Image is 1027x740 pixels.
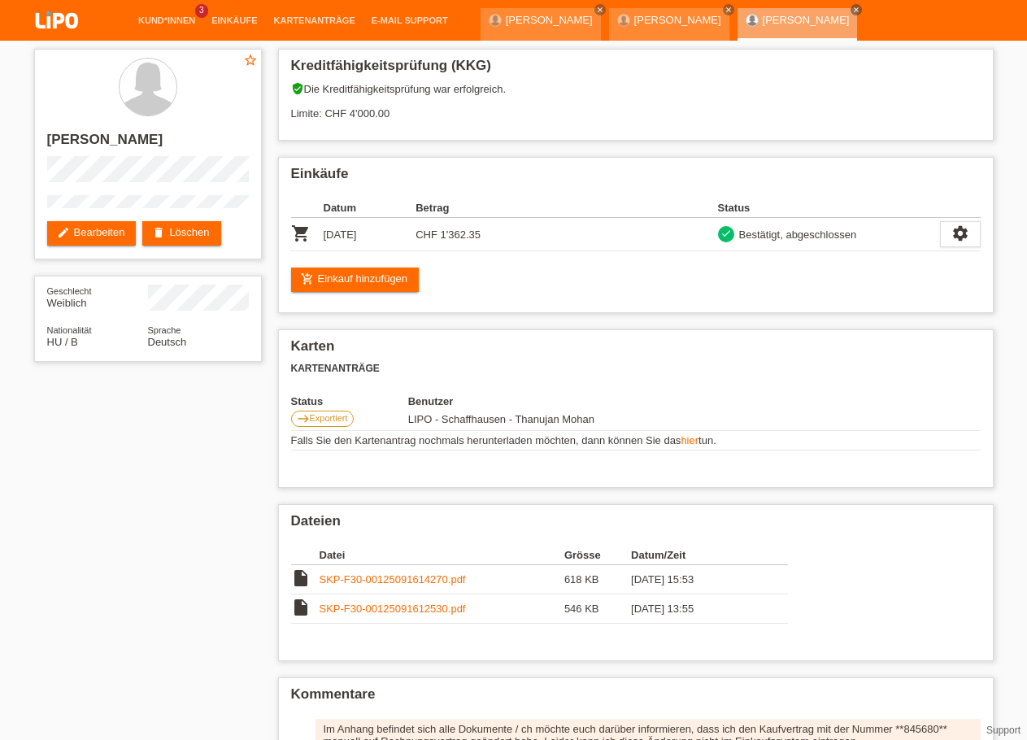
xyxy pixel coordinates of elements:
a: Kartenanträge [266,15,363,25]
h2: Kreditfähigkeitsprüfung (KKG) [291,58,981,82]
div: Bestätigt, abgeschlossen [734,226,857,243]
span: 16.09.2025 [408,413,594,425]
div: Die Kreditfähigkeitsprüfung war erfolgreich. Limite: CHF 4'000.00 [291,82,981,132]
i: east [297,412,310,425]
td: 618 KB [564,565,631,594]
span: Geschlecht [47,286,92,296]
i: edit [57,226,70,239]
span: Deutsch [148,336,187,348]
i: delete [152,226,165,239]
h2: Kommentare [291,686,981,711]
a: editBearbeiten [47,221,137,246]
a: star_border [243,53,258,70]
i: close [852,6,860,14]
i: check [720,228,732,239]
a: LIPO pay [16,33,98,46]
a: Einkäufe [203,15,265,25]
h2: [PERSON_NAME] [47,132,249,156]
i: verified_user [291,82,304,95]
span: Ungarn / B / 15.10.2017 [47,336,78,348]
td: [DATE] [324,218,416,251]
div: Weiblich [47,285,148,309]
i: close [596,6,604,14]
th: Benutzer [408,395,684,407]
h3: Kartenanträge [291,363,981,375]
i: insert_drive_file [291,598,311,617]
td: CHF 1'362.35 [416,218,508,251]
h2: Karten [291,338,981,363]
a: [PERSON_NAME] [634,14,721,26]
a: close [594,4,606,15]
i: star_border [243,53,258,67]
th: Status [718,198,940,218]
a: SKP-F30-00125091614270.pdf [320,573,466,585]
th: Betrag [416,198,508,218]
a: Kund*innen [130,15,203,25]
span: 3 [195,4,208,18]
i: settings [951,224,969,242]
th: Status [291,395,408,407]
span: Nationalität [47,325,92,335]
a: SKP-F30-00125091612530.pdf [320,603,466,615]
i: POSP00027600 [291,224,311,243]
a: hier [681,434,698,446]
a: close [723,4,734,15]
td: [DATE] 13:55 [631,594,764,624]
th: Grösse [564,546,631,565]
a: [PERSON_NAME] [506,14,593,26]
i: insert_drive_file [291,568,311,588]
td: Falls Sie den Kartenantrag nochmals herunterladen möchten, dann können Sie das tun. [291,431,981,451]
span: Exportiert [310,413,348,423]
a: close [851,4,862,15]
a: [PERSON_NAME] [763,14,850,26]
th: Datum [324,198,416,218]
i: add_shopping_cart [301,272,314,285]
td: 546 KB [564,594,631,624]
a: deleteLöschen [142,221,220,246]
h2: Dateien [291,513,981,538]
th: Datum/Zeit [631,546,764,565]
a: E-Mail Support [363,15,456,25]
td: [DATE] 15:53 [631,565,764,594]
i: close [725,6,733,14]
a: Support [986,725,1020,736]
a: add_shopping_cartEinkauf hinzufügen [291,268,420,292]
h2: Einkäufe [291,166,981,190]
th: Datei [320,546,564,565]
span: Sprache [148,325,181,335]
